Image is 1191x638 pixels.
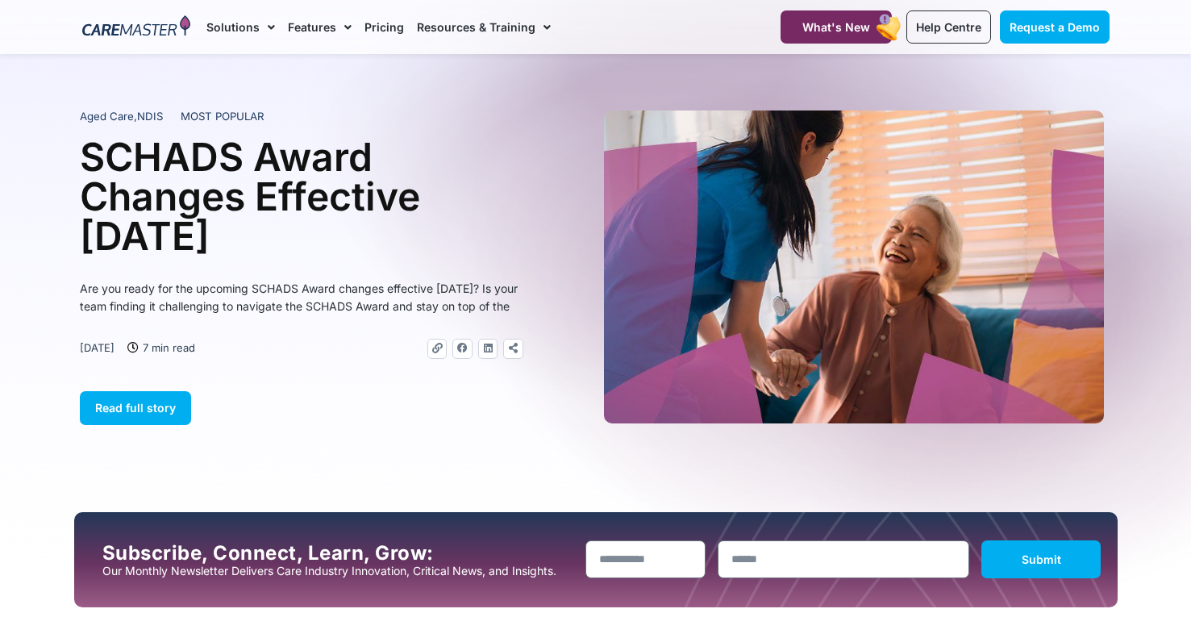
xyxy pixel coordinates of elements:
[139,339,195,357] span: 7 min read
[906,10,991,44] a: Help Centre
[981,540,1101,578] button: Submit
[102,565,573,578] p: Our Monthly Newsletter Delivers Care Industry Innovation, Critical News, and Insights.
[916,20,981,34] span: Help Centre
[80,110,163,123] span: ,
[604,111,1104,423] img: A heartwarming moment where a support worker in a blue uniform, with a stethoscope draped over he...
[80,137,523,256] h1: SCHADS Award Changes Effective [DATE]
[80,341,115,354] time: [DATE]
[1000,10,1110,44] a: Request a Demo
[781,10,892,44] a: What's New
[80,280,523,315] p: Are you ready for the upcoming SCHADS Award changes effective [DATE]? Is your team finding it cha...
[802,20,870,34] span: What's New
[1022,553,1061,566] span: Submit
[1010,20,1100,34] span: Request a Demo
[82,15,191,40] img: CareMaster Logo
[80,110,134,123] span: Aged Care
[585,540,1101,586] form: New Form
[102,542,573,565] h2: Subscribe, Connect, Learn, Grow:
[80,391,191,425] a: Read full story
[181,109,264,125] span: MOST POPULAR
[95,401,176,415] span: Read full story
[137,110,163,123] span: NDIS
